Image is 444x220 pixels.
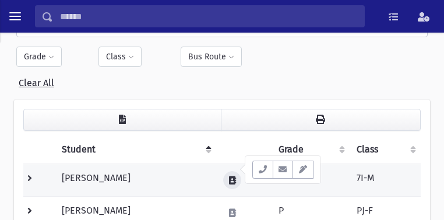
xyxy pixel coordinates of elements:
td: 7I-M [350,164,421,196]
a: Clear All [19,73,54,88]
button: CSV [23,109,221,131]
button: Bus Route [181,47,242,67]
button: toggle menu [5,6,26,27]
button: Class [98,47,142,67]
input: Search [53,5,364,27]
button: Email Templates [293,161,313,179]
button: Print [221,109,421,131]
th: Class: activate to sort column ascending [350,136,421,164]
td: [PERSON_NAME] [55,164,216,196]
button: Grade [16,47,62,67]
th: Grade: activate to sort column ascending [272,136,350,164]
th: Student: activate to sort column descending [55,136,216,164]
